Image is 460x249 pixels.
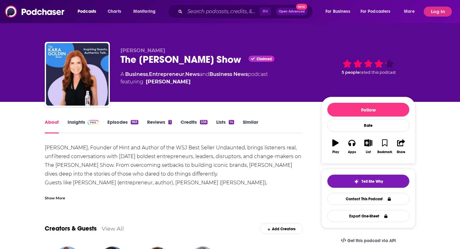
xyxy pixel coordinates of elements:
[200,71,209,77] span: and
[342,70,360,75] span: 5 people
[404,7,415,16] span: More
[327,175,409,188] button: tell me why sparkleTell Me Why
[260,223,303,234] div: Add Creators
[400,7,422,17] button: open menu
[104,7,125,17] a: Charts
[332,150,339,154] div: Play
[181,119,207,133] a: Credits536
[321,7,358,17] button: open menu
[259,7,271,16] span: ⌘ K
[279,10,305,13] span: Open Advanced
[327,210,409,222] button: Export One-Sheet
[336,233,401,248] a: Get this podcast via API
[125,71,148,77] a: Business
[344,135,360,158] button: Apps
[129,7,164,17] button: open menu
[377,150,392,154] div: Bookmark
[360,7,391,16] span: For Podcasters
[229,120,234,124] div: 14
[366,150,371,154] div: List
[149,71,184,77] a: Entrepreneur
[325,7,350,16] span: For Business
[376,135,393,158] button: Bookmark
[200,120,207,124] div: 536
[185,71,200,77] a: News
[102,225,124,232] a: View All
[327,103,409,117] button: Follow
[393,135,409,158] button: Share
[174,4,319,19] div: Search podcasts, credits, & more...
[348,150,356,154] div: Apps
[347,238,396,243] span: Get this podcast via API
[243,119,258,133] a: Similar
[168,120,171,124] div: 1
[131,120,138,124] div: 963
[424,7,452,17] button: Log In
[356,7,400,17] button: open menu
[216,119,234,133] a: Lists14
[108,7,121,16] span: Charts
[107,119,138,133] a: Episodes963
[327,119,409,132] div: Rate
[5,6,65,17] img: Podchaser - Follow, Share and Rate Podcasts
[45,119,59,133] a: About
[327,135,344,158] button: Play
[361,179,383,184] span: Tell Me Why
[133,7,156,16] span: Monitoring
[88,120,99,125] img: Podchaser Pro
[185,7,259,17] input: Search podcasts, credits, & more...
[120,47,165,53] span: [PERSON_NAME]
[209,71,248,77] a: Business News
[397,150,405,154] div: Share
[296,4,307,10] span: New
[360,135,376,158] button: List
[327,193,409,205] a: Contact This Podcast
[148,71,149,77] span: ,
[354,179,359,184] img: tell me why sparkle
[184,71,185,77] span: ,
[146,78,191,86] a: Kara Goldin
[120,71,268,86] div: A podcast
[276,8,308,15] button: Open AdvancedNew
[321,47,415,86] div: 5 peoplerated this podcast
[120,78,268,86] span: featuring
[257,57,272,61] span: Claimed
[68,119,99,133] a: InsightsPodchaser Pro
[78,7,96,16] span: Podcasts
[45,143,303,213] div: [PERSON_NAME], Founder of Hint and Author of the WSJ Best Seller Undaunted, brings listeners real...
[73,7,104,17] button: open menu
[147,119,171,133] a: Reviews1
[360,70,396,75] span: rated this podcast
[45,225,97,232] a: Creators & Guests
[46,43,109,106] img: The Kara Goldin Show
